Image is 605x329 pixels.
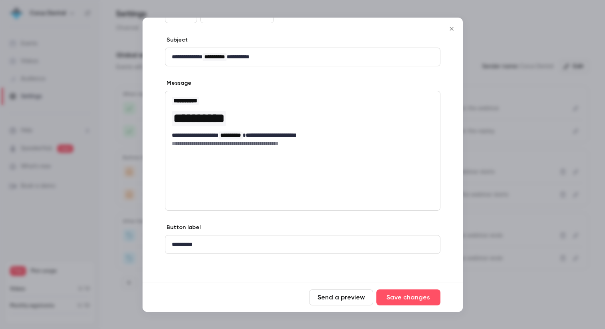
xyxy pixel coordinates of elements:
button: Send a preview [309,289,373,305]
button: Close [444,21,460,37]
label: Subject [165,36,188,44]
div: editor [165,48,440,66]
button: Save changes [376,289,440,305]
label: Message [165,79,191,87]
div: editor [165,235,440,253]
label: Button label [165,223,201,231]
div: editor [165,91,440,152]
